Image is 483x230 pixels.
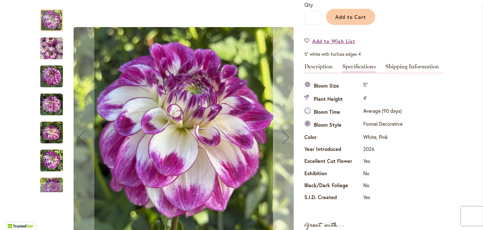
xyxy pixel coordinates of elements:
[304,64,443,204] div: Detailed Product Info
[386,64,439,73] a: Shipping Information
[40,93,63,116] img: MISS ATTITUDE
[304,144,362,156] th: Year Introduced
[40,143,69,171] div: MISS ATTITUDE
[40,65,63,88] img: MISS ATTITUDE
[40,37,63,60] img: MISS ATTITUDE
[326,9,375,25] button: Add to Cart
[40,3,69,31] div: MISS ATTITUDE
[335,14,366,20] span: Add to Cart
[304,168,362,180] th: Exhibition
[304,119,362,132] th: Bloom Style
[40,115,69,143] div: MISS ATTITUDE
[304,80,362,93] th: Bloom Size
[304,64,333,73] a: Description
[362,156,404,168] td: Yes
[40,171,69,199] div: MISS ATTITUDE
[362,180,404,192] td: No
[304,1,313,8] span: Qty
[362,192,404,204] td: Yes
[304,51,443,57] p: 5” white with fuchsia edges 4’
[342,64,376,73] a: Specifications
[362,119,404,132] td: Formal Decorative
[304,106,362,119] th: Bloom Time
[362,144,404,156] td: 2026
[40,87,69,115] div: MISS ATTITUDE
[312,37,355,45] span: Add to Wish List
[40,31,69,59] div: MISS ATTITUDE
[304,93,362,106] th: Plant Height
[304,192,362,204] th: S.I.D. Created
[40,121,63,144] img: MISS ATTITUDE
[362,80,404,93] td: 5"
[304,180,362,192] th: Black/Dark Foliage
[362,93,404,106] td: 4'
[40,183,63,192] div: Next
[304,156,362,168] th: Excellent Cut Flower
[40,149,63,172] img: MISS ATTITUDE
[362,132,404,144] td: White, Pink
[304,37,355,45] a: Add to Wish List
[304,132,362,144] th: Color
[362,168,404,180] td: No
[362,106,404,119] td: Average (90 days)
[40,59,69,87] div: MISS ATTITUDE
[5,208,22,225] iframe: Launch Accessibility Center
